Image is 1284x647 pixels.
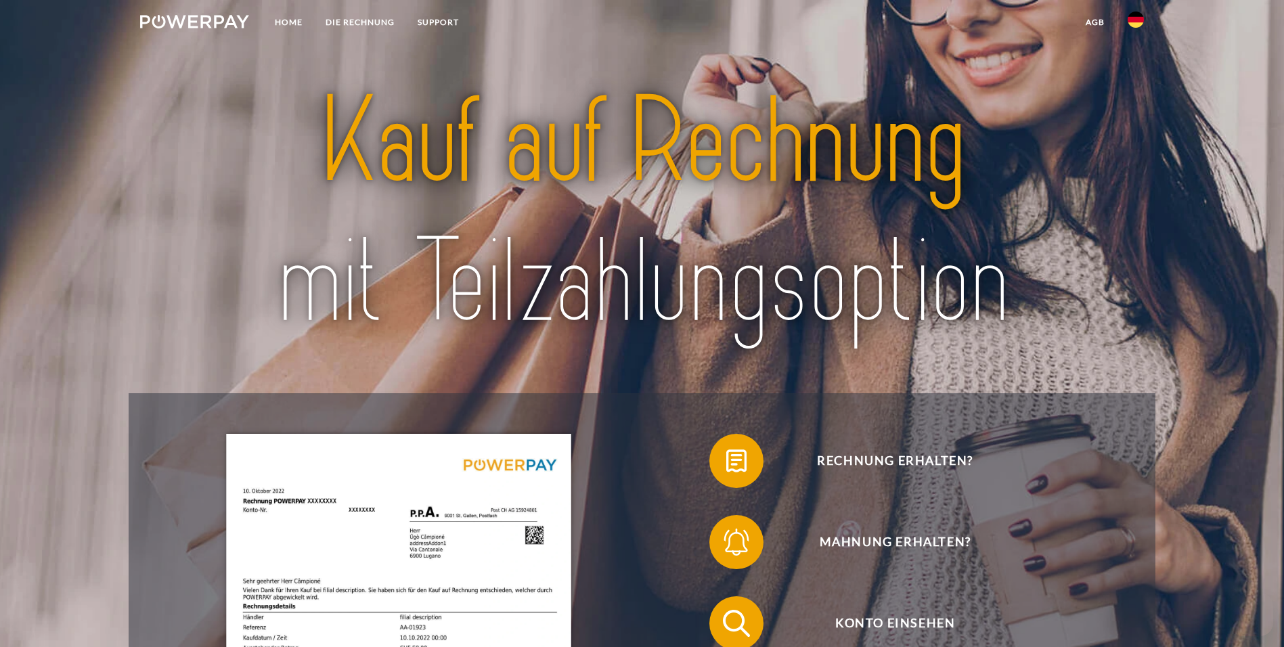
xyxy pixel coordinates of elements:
[406,10,470,35] a: SUPPORT
[709,434,1061,488] button: Rechnung erhalten?
[729,434,1061,488] span: Rechnung erhalten?
[140,15,249,28] img: logo-powerpay-white.svg
[729,515,1061,569] span: Mahnung erhalten?
[263,10,314,35] a: Home
[1074,10,1116,35] a: agb
[720,606,753,640] img: qb_search.svg
[1128,12,1144,28] img: de
[720,444,753,478] img: qb_bill.svg
[190,65,1094,360] img: title-powerpay_de.svg
[720,525,753,559] img: qb_bell.svg
[314,10,406,35] a: DIE RECHNUNG
[709,515,1061,569] button: Mahnung erhalten?
[1230,593,1273,636] iframe: Schaltfläche zum Öffnen des Messaging-Fensters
